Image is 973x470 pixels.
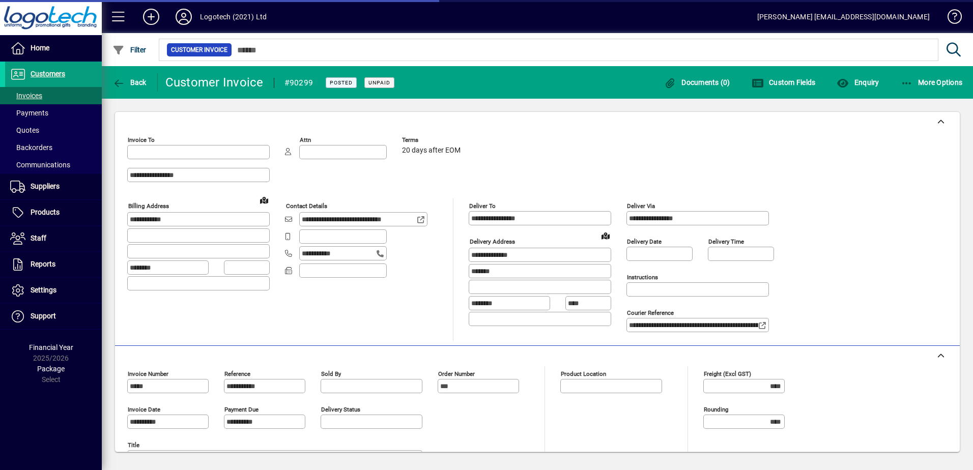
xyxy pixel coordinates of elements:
[5,174,102,199] a: Suppliers
[5,252,102,277] a: Reports
[627,202,655,210] mat-label: Deliver via
[102,73,158,92] app-page-header-button: Back
[664,78,730,86] span: Documents (0)
[5,304,102,329] a: Support
[402,137,463,143] span: Terms
[5,156,102,173] a: Communications
[752,78,816,86] span: Custom Fields
[5,122,102,139] a: Quotes
[5,139,102,156] a: Backorders
[31,208,60,216] span: Products
[901,78,963,86] span: More Options
[749,73,818,92] button: Custom Fields
[940,2,960,35] a: Knowledge Base
[5,36,102,61] a: Home
[256,192,272,208] a: View on map
[627,238,662,245] mat-label: Delivery date
[31,286,56,294] span: Settings
[5,104,102,122] a: Payments
[330,79,353,86] span: Posted
[597,227,614,244] a: View on map
[31,182,60,190] span: Suppliers
[224,370,250,377] mat-label: Reference
[368,79,390,86] span: Unpaid
[5,226,102,251] a: Staff
[110,73,149,92] button: Back
[31,70,65,78] span: Customers
[757,9,930,25] div: [PERSON_NAME] [EMAIL_ADDRESS][DOMAIN_NAME]
[704,406,728,413] mat-label: Rounding
[31,234,46,242] span: Staff
[10,126,39,134] span: Quotes
[37,365,65,373] span: Package
[5,200,102,225] a: Products
[112,78,147,86] span: Back
[165,74,264,91] div: Customer Invoice
[31,312,56,320] span: Support
[561,370,606,377] mat-label: Product location
[402,146,461,155] span: 20 days after EOM
[321,406,360,413] mat-label: Delivery status
[898,73,965,92] button: More Options
[10,143,52,152] span: Backorders
[31,44,49,52] span: Home
[300,136,311,143] mat-label: Attn
[128,370,168,377] mat-label: Invoice number
[135,8,167,26] button: Add
[469,202,496,210] mat-label: Deliver To
[627,274,658,281] mat-label: Instructions
[167,8,200,26] button: Profile
[224,406,259,413] mat-label: Payment due
[128,442,139,449] mat-label: Title
[5,278,102,303] a: Settings
[110,41,149,59] button: Filter
[708,238,744,245] mat-label: Delivery time
[5,87,102,104] a: Invoices
[171,45,227,55] span: Customer Invoice
[128,406,160,413] mat-label: Invoice date
[200,9,267,25] div: Logotech (2021) Ltd
[704,370,751,377] mat-label: Freight (excl GST)
[10,161,70,169] span: Communications
[10,109,48,117] span: Payments
[10,92,42,100] span: Invoices
[321,370,341,377] mat-label: Sold by
[662,73,733,92] button: Documents (0)
[284,75,313,91] div: #90299
[31,260,55,268] span: Reports
[438,370,475,377] mat-label: Order number
[834,73,881,92] button: Enquiry
[29,343,73,351] span: Financial Year
[128,136,155,143] mat-label: Invoice To
[627,309,674,316] mat-label: Courier Reference
[837,78,879,86] span: Enquiry
[112,46,147,54] span: Filter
